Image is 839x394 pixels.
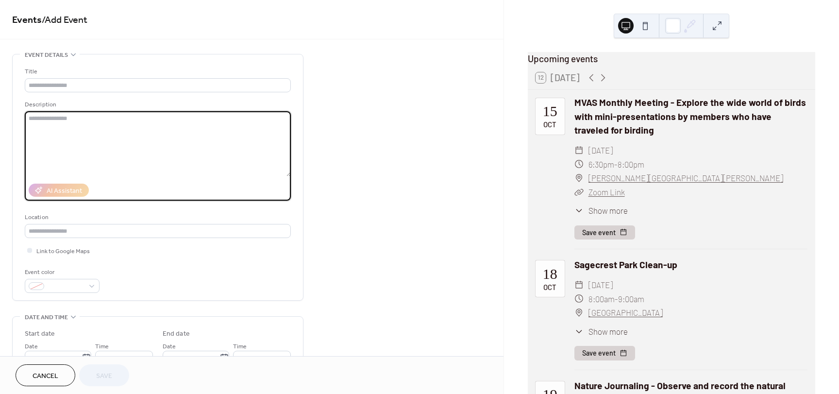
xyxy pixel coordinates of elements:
[33,371,58,381] span: Cancel
[588,292,615,306] span: 8:00am
[12,11,42,30] a: Events
[574,292,584,306] div: ​
[588,306,663,320] a: [GEOGRAPHIC_DATA]
[574,157,584,171] div: ​
[25,50,68,60] span: Event details
[543,104,557,119] div: 15
[615,292,618,306] span: -
[25,100,289,110] div: Description
[574,278,584,292] div: ​
[588,278,613,292] span: [DATE]
[25,329,55,339] div: Start date
[543,121,556,128] div: Oct
[25,67,289,77] div: Title
[574,325,584,338] div: ​
[95,342,109,352] span: Time
[574,205,628,217] button: ​Show more
[588,187,625,197] a: Zoom Link
[25,267,98,277] div: Event color
[574,306,584,320] div: ​
[588,171,783,185] a: [PERSON_NAME][GEOGRAPHIC_DATA][PERSON_NAME]
[574,185,584,199] div: ​
[588,157,614,171] span: 6:30pm
[163,329,190,339] div: End date
[574,205,584,217] div: ​
[25,312,68,323] span: Date and time
[25,212,289,223] div: Location
[543,267,557,281] div: 18
[543,284,556,291] div: Oct
[588,205,628,217] span: Show more
[25,342,38,352] span: Date
[574,325,628,338] button: ​Show more
[574,97,806,136] a: MVAS Monthly Meeting - Explore the wide world of birds with mini-presentations by members who hav...
[163,342,176,352] span: Date
[618,157,644,171] span: 8:00pm
[42,11,87,30] span: / Add Event
[574,225,635,240] button: Save event
[574,258,807,272] div: Sagecrest Park Clean-up
[614,157,618,171] span: -
[574,143,584,157] div: ​
[528,52,815,66] div: Upcoming events
[16,364,75,386] button: Cancel
[233,342,247,352] span: Time
[588,325,628,338] span: Show more
[574,171,584,185] div: ​
[36,246,90,257] span: Link to Google Maps
[618,292,644,306] span: 9:00am
[574,346,635,360] button: Save event
[588,143,613,157] span: [DATE]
